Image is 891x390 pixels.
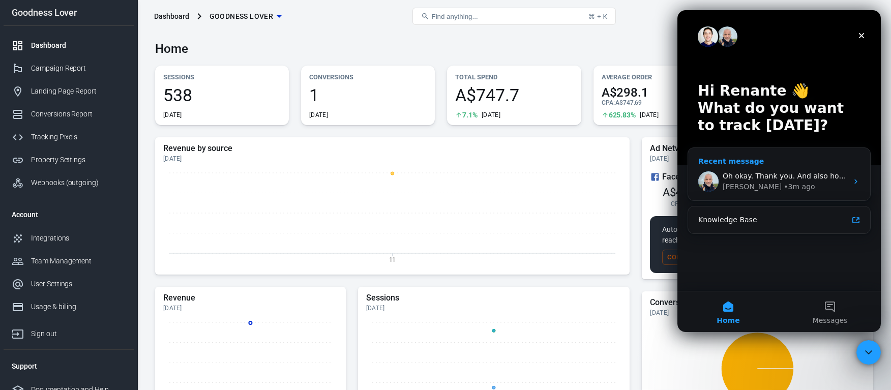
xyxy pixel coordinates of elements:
[462,111,478,118] span: 7.1%
[4,34,134,57] a: Dashboard
[602,99,615,106] span: CPA :
[4,8,134,17] div: Goodness Lover
[31,328,126,339] div: Sign out
[163,111,182,119] div: [DATE]
[45,162,758,170] span: Oh okay. Thank you. And also how can we test the Lead event? Because we tried to submit the form ...
[662,250,761,265] button: Connect More Networks
[663,186,691,199] span: A$4.6
[482,111,500,119] div: [DATE]
[640,111,659,119] div: [DATE]
[106,171,137,182] div: • 3m ago
[163,155,621,163] div: [DATE]
[455,86,573,104] span: A$747.7
[455,72,573,82] p: Total Spend
[366,293,621,303] h5: Sessions
[163,72,281,82] p: Sessions
[155,42,188,56] h3: Home
[309,111,328,119] div: [DATE]
[163,143,621,154] h5: Revenue by source
[4,57,134,80] a: Campaign Report
[4,80,134,103] a: Landing Page Report
[31,155,126,165] div: Property Settings
[135,307,170,314] span: Messages
[602,72,719,82] p: Average Order
[163,293,338,303] h5: Revenue
[650,171,865,183] div: Facebook
[4,250,134,273] a: Team Management
[858,4,883,28] a: Sign out
[609,111,636,118] span: 625.83%
[650,297,865,308] h5: Conversions Sources
[31,233,126,244] div: Integrations
[4,318,134,345] a: Sign out
[4,148,134,171] a: Property Settings
[650,143,865,154] h5: Ad Networks Summary
[205,7,286,26] button: Goodness Lover
[31,177,126,188] div: Webhooks (outgoing)
[210,10,274,23] span: Goodness Lover
[4,295,134,318] a: Usage & billing
[4,354,134,378] li: Support
[102,281,203,322] button: Messages
[671,200,683,208] span: CPA
[39,307,62,314] span: Home
[163,86,281,104] span: 538
[588,13,607,20] div: ⌘ + K
[309,72,427,82] p: Conversions
[175,16,193,35] div: Close
[650,155,865,163] div: [DATE]
[154,11,189,21] div: Dashboard
[602,86,719,99] span: A$298.1
[856,340,881,365] iframe: Intercom live chat
[650,309,865,317] div: [DATE]
[662,224,853,246] p: Automate audience segmentation at scale to expand your reach
[31,302,126,312] div: Usage & billing
[31,63,126,74] div: Campaign Report
[31,256,126,266] div: Team Management
[45,171,104,182] div: [PERSON_NAME]
[309,86,427,104] span: 1
[366,304,621,312] div: [DATE]
[21,204,170,215] div: Knowledge Base
[31,279,126,289] div: User Settings
[412,8,616,25] button: Find anything...⌘ + K
[4,103,134,126] a: Conversions Report
[650,171,660,183] svg: Facebook Ads
[31,109,126,119] div: Conversions Report
[31,86,126,97] div: Landing Page Report
[163,304,338,312] div: [DATE]
[4,202,134,227] li: Account
[31,132,126,142] div: Tracking Pixels
[677,10,881,332] iframe: Intercom live chat
[431,13,478,20] span: Find anything...
[4,227,134,250] a: Integrations
[4,126,134,148] a: Tracking Pixels
[4,171,134,194] a: Webhooks (outgoing)
[615,99,642,106] span: A$747.69
[389,256,396,263] tspan: 11
[4,273,134,295] a: User Settings
[31,40,126,51] div: Dashboard
[15,200,189,219] a: Knowledge Base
